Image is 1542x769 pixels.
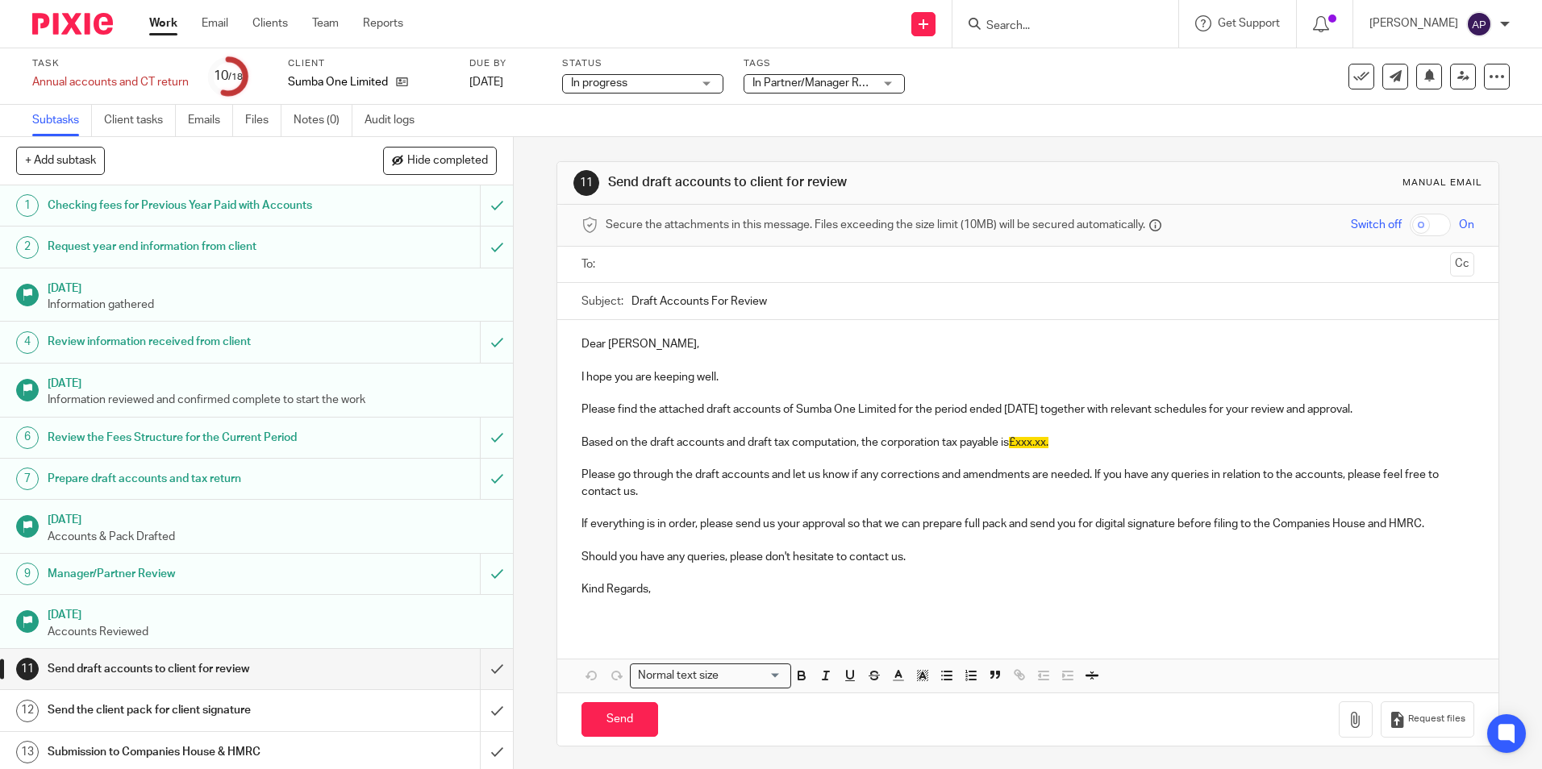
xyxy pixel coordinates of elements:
h1: Send draft accounts to client for review [48,657,325,681]
button: + Add subtask [16,147,105,174]
label: Due by [469,57,542,70]
p: Accounts Reviewed [48,624,498,640]
div: 11 [16,658,39,680]
input: Search [985,19,1130,34]
span: [DATE] [469,77,503,88]
a: Email [202,15,228,31]
p: I hope you are keeping well. [581,369,1473,385]
p: Information reviewed and confirmed complete to start the work [48,392,498,408]
div: 10 [214,67,243,85]
label: Task [32,57,189,70]
p: Dear [PERSON_NAME], [581,336,1473,352]
div: 2 [16,236,39,259]
a: Team [312,15,339,31]
div: 4 [16,331,39,354]
p: Kind Regards, [581,581,1473,597]
div: Manual email [1402,177,1482,189]
h1: [DATE] [48,276,498,297]
h1: Request year end information from client [48,235,325,259]
button: Request files [1381,701,1474,738]
label: Subject: [581,293,623,310]
p: Based on the draft accounts and draft tax computation, the corporation tax payable is [581,434,1473,451]
input: Send [581,702,658,737]
h1: Review information received from client [48,330,325,354]
span: Switch off [1351,217,1402,233]
div: 1 [16,194,39,217]
span: Request files [1408,713,1465,725]
span: Hide completed [407,155,488,168]
a: Files [245,105,281,136]
div: 6 [16,426,39,449]
img: Pixie [32,13,113,35]
p: Should you have any queries, please don't hesitate to contact us. [581,549,1473,565]
label: Status [562,57,723,70]
h1: Checking fees for Previous Year Paid with Accounts [48,193,325,218]
button: Hide completed [383,147,497,174]
h1: [DATE] [48,372,498,392]
h1: Send the client pack for client signature [48,698,325,722]
h1: [DATE] [48,508,498,528]
a: Clients [252,15,288,31]
a: Audit logs [365,105,427,136]
div: 11 [573,170,599,196]
h1: Prepare draft accounts and tax return [48,467,325,491]
p: Accounts & Pack Drafted [48,529,498,545]
span: In Partner/Manager Review [752,77,888,89]
h1: Manager/Partner Review [48,562,325,586]
a: Client tasks [104,105,176,136]
span: Secure the attachments in this message. Files exceeding the size limit (10MB) will be secured aut... [606,217,1145,233]
input: Search for option [723,667,781,684]
h1: Submission to Companies House & HMRC [48,740,325,764]
span: Normal text size [634,667,722,684]
span: £xxx.xx. [1009,437,1048,448]
a: Notes (0) [294,105,352,136]
p: [PERSON_NAME] [1369,15,1458,31]
a: Work [149,15,177,31]
a: Emails [188,105,233,136]
button: Cc [1450,252,1474,276]
div: Search for option [630,663,791,688]
h1: Review the Fees Structure for the Current Period [48,426,325,450]
div: Annual accounts and CT return [32,74,189,90]
div: 7 [16,468,39,490]
p: Please go through the draft accounts and let us know if any corrections and amendments are needed... [581,467,1473,500]
h1: Send draft accounts to client for review [608,174,1062,191]
h1: [DATE] [48,603,498,623]
a: Subtasks [32,105,92,136]
small: /18 [228,73,243,81]
p: Information gathered [48,297,498,313]
p: Sumba One Limited [288,74,388,90]
div: 12 [16,700,39,722]
a: Reports [363,15,403,31]
p: If everything is in order, please send us your approval so that we can prepare full pack and send... [581,516,1473,532]
label: Tags [744,57,905,70]
span: In progress [571,77,627,89]
div: 13 [16,741,39,763]
span: On [1459,217,1474,233]
span: Get Support [1218,18,1280,29]
img: svg%3E [1466,11,1492,37]
label: To: [581,256,599,272]
label: Client [288,57,449,70]
p: Please find the attached draft accounts of Sumba One Limited for the period ended [DATE] together... [581,401,1473,418]
div: 9 [16,563,39,585]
